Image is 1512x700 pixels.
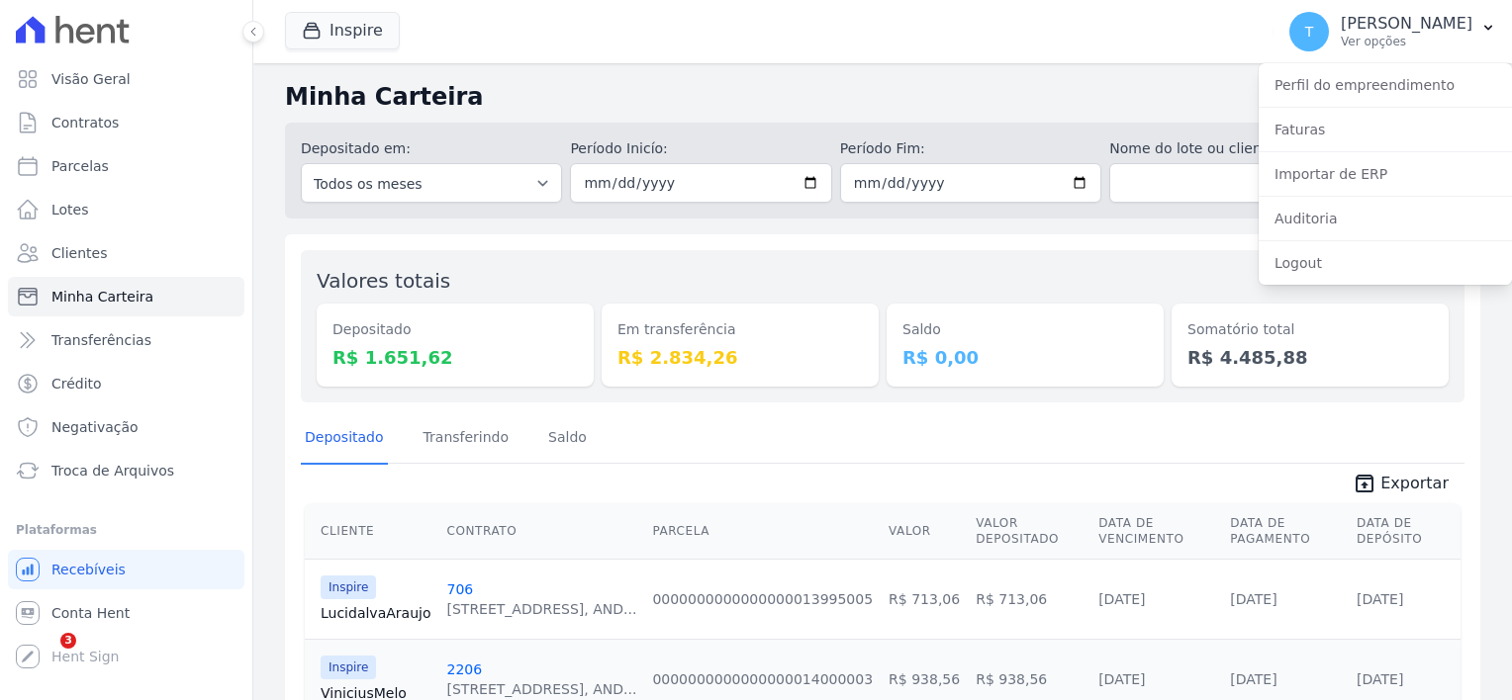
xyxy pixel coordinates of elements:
label: Valores totais [317,269,450,293]
a: Transferindo [420,413,514,465]
a: [DATE] [1230,591,1276,607]
span: Inspire [321,575,376,599]
a: Parcelas [8,146,244,186]
div: [STREET_ADDRESS], AND... [446,679,636,699]
dt: Depositado [332,319,578,340]
th: Valor [881,503,968,560]
a: [DATE] [1098,591,1145,607]
th: Contrato [438,503,644,560]
a: Transferências [8,320,244,360]
button: Inspire [285,12,400,49]
a: LucidalvaAraujo [321,603,430,623]
a: Conta Hent [8,593,244,633]
span: Parcelas [51,156,109,176]
div: [STREET_ADDRESS], AND... [446,599,636,619]
a: Minha Carteira [8,277,244,316]
a: Recebíveis [8,550,244,589]
dt: Somatório total [1187,319,1433,340]
a: Importar de ERP [1259,156,1512,192]
a: [DATE] [1098,671,1145,687]
a: 0000000000000000013995005 [652,591,873,607]
a: [DATE] [1230,671,1276,687]
a: Visão Geral [8,59,244,99]
a: Negativação [8,407,244,447]
th: Valor Depositado [968,503,1090,560]
a: Contratos [8,103,244,142]
a: [DATE] [1357,591,1403,607]
a: 0000000000000000014000003 [652,671,873,687]
th: Data de Pagamento [1222,503,1349,560]
a: Saldo [544,413,591,465]
span: Lotes [51,200,89,219]
span: Negativação [51,417,139,437]
span: Visão Geral [51,69,131,89]
a: Crédito [8,364,244,403]
span: Conta Hent [51,603,130,623]
th: Data de Vencimento [1090,503,1222,560]
a: 706 [446,581,473,597]
a: Auditoria [1259,201,1512,236]
label: Depositado em: [301,140,411,156]
td: R$ 713,06 [881,559,968,639]
span: Crédito [51,374,102,394]
a: 2206 [446,661,482,677]
dd: R$ 2.834,26 [617,344,863,371]
p: Ver opções [1341,34,1472,49]
a: Lotes [8,190,244,229]
dd: R$ 4.485,88 [1187,344,1433,371]
label: Nome do lote ou cliente: [1109,138,1370,159]
a: Faturas [1259,112,1512,147]
span: Minha Carteira [51,287,153,306]
p: [PERSON_NAME] [1341,14,1472,34]
i: unarchive [1353,472,1376,495]
dd: R$ 0,00 [902,344,1148,371]
a: Logout [1259,245,1512,281]
label: Período Inicío: [570,138,831,159]
span: 3 [60,633,76,649]
td: R$ 713,06 [968,559,1090,639]
label: Período Fim: [840,138,1101,159]
a: Troca de Arquivos [8,451,244,490]
h2: Minha Carteira [285,79,1480,115]
a: Perfil do empreendimento [1259,67,1512,103]
a: Clientes [8,233,244,273]
div: Plataformas [16,518,236,542]
span: Exportar [1380,472,1449,495]
a: Depositado [301,413,388,465]
span: Inspire [321,656,376,679]
span: T [1305,25,1314,39]
dt: Em transferência [617,319,863,340]
th: Parcela [644,503,881,560]
span: Recebíveis [51,560,126,579]
button: T [PERSON_NAME] Ver opções [1274,4,1512,59]
a: unarchive Exportar [1337,472,1465,499]
th: Data de Depósito [1349,503,1461,560]
iframe: Intercom live chat [20,633,67,680]
span: Clientes [51,243,107,263]
a: [DATE] [1357,671,1403,687]
span: Transferências [51,330,151,350]
span: Contratos [51,113,119,132]
th: Cliente [305,503,438,560]
span: Troca de Arquivos [51,461,174,481]
dd: R$ 1.651,62 [332,344,578,371]
dt: Saldo [902,319,1148,340]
